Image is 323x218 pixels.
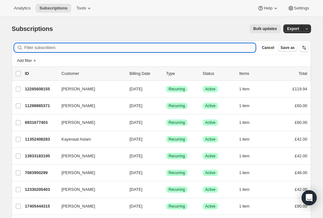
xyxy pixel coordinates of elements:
[205,187,216,192] span: Active
[61,186,95,193] span: [PERSON_NAME]
[130,87,142,91] span: [DATE]
[205,170,216,175] span: Active
[25,152,307,160] div: 13933183195[PERSON_NAME][DATE]SuccessRecurringSuccessActive1 item£42.00
[12,25,53,32] span: Subscriptions
[239,135,257,144] button: 1 item
[25,101,307,110] div: 11298865371[PERSON_NAME][DATE]SuccessRecurringSuccessActive1 item£60.00
[205,154,216,159] span: Active
[58,185,121,195] button: [PERSON_NAME]
[169,204,185,209] span: Recurring
[39,6,67,11] span: Subscriptions
[262,45,274,50] span: Cancel
[25,70,307,77] div: IDCustomerBilling DateTypeStatusItemsTotal
[76,6,86,11] span: Tools
[287,26,299,31] span: Export
[284,4,313,13] button: Settings
[250,24,281,33] button: Bulk updates
[169,154,185,159] span: Recurring
[294,6,309,11] span: Settings
[254,4,282,13] button: Help
[25,86,56,92] p: 12285608155
[58,201,121,211] button: [PERSON_NAME]
[203,70,234,77] p: Status
[205,137,216,142] span: Active
[295,170,307,175] span: £48.00
[205,120,216,125] span: Active
[130,137,142,142] span: [DATE]
[295,137,307,142] span: £42.00
[24,43,256,52] input: Filter subscribers
[61,70,124,77] p: Customer
[239,168,257,177] button: 1 item
[10,4,34,13] button: Analytics
[169,87,185,92] span: Recurring
[295,187,307,192] span: £42.00
[295,120,307,125] span: £60.00
[14,57,39,64] button: Add filter
[300,43,309,52] button: Sort the results
[130,103,142,108] span: [DATE]
[239,202,257,211] button: 1 item
[17,58,32,63] span: Add filter
[14,6,31,11] span: Analytics
[25,135,307,144] div: 11352408283Kayenaat Aslam[DATE]SuccessRecurringSuccessActive1 item£42.00
[169,120,185,125] span: Recurring
[61,136,91,142] span: Kayenaat Aslam
[61,203,95,209] span: [PERSON_NAME]
[25,85,307,94] div: 12285608155[PERSON_NAME][DATE]SuccessRecurringSuccessActive1 item£119.94
[61,170,95,176] span: [PERSON_NAME]
[25,170,56,176] p: 7083950299
[169,137,185,142] span: Recurring
[239,118,257,127] button: 1 item
[72,4,96,13] button: Tools
[239,137,250,142] span: 1 item
[169,170,185,175] span: Recurring
[295,103,307,108] span: £60.00
[25,202,307,211] div: 17405444315[PERSON_NAME][DATE]SuccessRecurringSuccessActive1 item£90.00
[61,103,95,109] span: [PERSON_NAME]
[264,6,272,11] span: Help
[295,204,307,209] span: £90.00
[239,154,250,159] span: 1 item
[239,70,271,77] div: Items
[205,87,216,92] span: Active
[239,103,250,108] span: 1 item
[278,44,297,51] button: Save as
[239,187,250,192] span: 1 item
[239,204,250,209] span: 1 item
[25,70,56,77] p: ID
[130,187,142,192] span: [DATE]
[58,118,121,128] button: [PERSON_NAME]
[25,136,56,142] p: 11352408283
[61,119,95,126] span: [PERSON_NAME]
[25,153,56,159] p: 13933183195
[25,185,307,194] div: 12330205403[PERSON_NAME][DATE]SuccessRecurringSuccessActive1 item£42.00
[58,134,121,144] button: Kayenaat Aslam
[295,154,307,158] span: £42.00
[239,152,257,160] button: 1 item
[58,101,121,111] button: [PERSON_NAME]
[239,120,250,125] span: 1 item
[239,170,250,175] span: 1 item
[130,170,142,175] span: [DATE]
[205,204,216,209] span: Active
[239,85,257,94] button: 1 item
[36,4,71,13] button: Subscriptions
[239,101,257,110] button: 1 item
[253,26,277,31] span: Bulk updates
[58,84,121,94] button: [PERSON_NAME]
[169,103,185,108] span: Recurring
[25,103,56,109] p: 11298865371
[25,203,56,209] p: 17405444315
[169,187,185,192] span: Recurring
[239,87,250,92] span: 1 item
[25,186,56,193] p: 12330205403
[302,190,317,205] div: Open Intercom Messenger
[283,24,303,33] button: Export
[61,153,95,159] span: [PERSON_NAME]
[166,70,198,77] div: Type
[130,120,142,125] span: [DATE]
[130,154,142,158] span: [DATE]
[292,87,307,91] span: £119.94
[25,168,307,177] div: 7083950299[PERSON_NAME][DATE]SuccessRecurringSuccessActive1 item£48.00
